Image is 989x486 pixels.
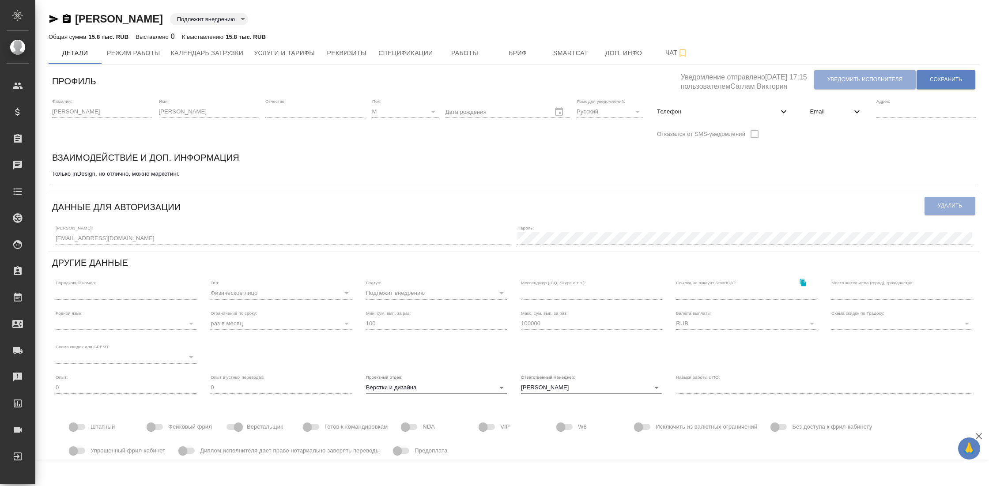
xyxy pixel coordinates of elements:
[52,74,96,88] h6: Профиль
[794,273,812,291] button: Скопировать ссылку
[831,281,914,285] label: Место жительства (город), гражданство:
[174,15,238,23] button: Подлежит внедрению
[366,281,381,285] label: Статус:
[170,13,248,25] div: Подлежит внедрению
[578,422,587,431] span: W8
[676,317,817,330] div: RUB
[603,48,645,59] span: Доп. инфо
[226,34,266,40] p: 15.8 тыс. RUB
[831,311,884,315] label: Схема скидок по Традосу:
[56,311,83,315] label: Родной язык:
[325,48,368,59] span: Реквизиты
[91,422,115,431] span: Штатный
[550,48,592,59] span: Smartcat
[56,226,93,230] label: [PERSON_NAME]:
[372,99,381,103] label: Пол:
[366,375,403,379] label: Проектный отдел:
[56,375,68,379] label: Опыт:
[676,375,720,379] label: Навыки работы с ПО:
[107,48,160,59] span: Режим работы
[56,281,96,285] label: Порядковый номер:
[577,99,625,103] label: Язык для уведомлений:
[52,256,128,270] h6: Другие данные
[61,14,72,24] button: Скопировать ссылку
[495,381,508,394] button: Open
[75,13,163,25] a: [PERSON_NAME]
[677,48,688,58] svg: Подписаться
[500,422,510,431] span: VIP
[657,130,745,139] span: Отказался от SMS-уведомлений
[211,287,351,299] div: Физическое лицо
[917,70,975,89] button: Сохранить
[521,281,586,285] label: Мессенджер (ICQ, Skype и т.п.):
[517,226,534,230] label: Пароль:
[211,375,264,379] label: Опыт в устных переводах:
[56,345,110,349] label: Схема скидок для GPEMT:
[211,281,219,285] label: Тип:
[656,47,698,58] span: Чат
[958,437,980,460] button: 🙏
[521,375,575,379] label: Ответственный менеджер:
[366,311,411,315] label: Мин. сум. вып. за раз:
[676,311,712,315] label: Валюта выплаты:
[676,281,736,285] label: Ссылка на аккаунт SmartCAT:
[521,311,568,315] label: Макс. сум. вып. за раз:
[88,34,128,40] p: 15.8 тыс. RUB
[168,422,212,431] span: Фейковый фрил
[52,200,181,214] h6: Данные для авторизации
[681,68,814,91] h5: Уведомление отправлено [DATE] 17:15 пользователем Саглам Виктория
[49,34,88,40] p: Общая сумма
[159,99,169,103] label: Имя:
[378,48,433,59] span: Спецификации
[876,99,890,103] label: Адрес:
[254,48,315,59] span: Услуги и тарифы
[423,422,435,431] span: NDA
[54,48,96,59] span: Детали
[810,107,852,116] span: Email
[247,422,283,431] span: Верстальщик
[52,170,976,184] textarea: Только InDesign, но отлично, можно маркетинг.
[171,48,244,59] span: Календарь загрузки
[91,446,165,455] span: Упрощенный фрил-кабинет
[792,422,872,431] span: Без доступа к фрил-кабинету
[803,102,869,121] div: Email
[372,105,438,118] div: М
[577,105,643,118] div: Русский
[182,34,226,40] p: К выставлению
[49,14,59,24] button: Скопировать ссылку для ЯМессенджера
[200,446,380,455] span: Диплом исполнителя дает право нотариально заверять переводы
[265,99,286,103] label: Отчество:
[650,381,663,394] button: Open
[136,34,171,40] p: Выставлено
[415,446,447,455] span: Предоплата
[211,317,351,330] div: раз в месяц
[52,151,239,165] h6: Взаимодействие и доп. информация
[650,102,796,121] div: Телефон
[657,107,778,116] span: Телефон
[211,311,257,315] label: Ограничение по сроку:
[444,48,486,59] span: Работы
[930,76,962,83] span: Сохранить
[366,287,507,299] div: Подлежит внедрению
[52,99,72,103] label: Фамилия:
[656,422,757,431] span: Исключить из валютных ограничений
[325,422,388,431] span: Готов к командировкам
[136,31,175,42] div: 0
[962,439,977,458] span: 🙏
[497,48,539,59] span: Бриф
